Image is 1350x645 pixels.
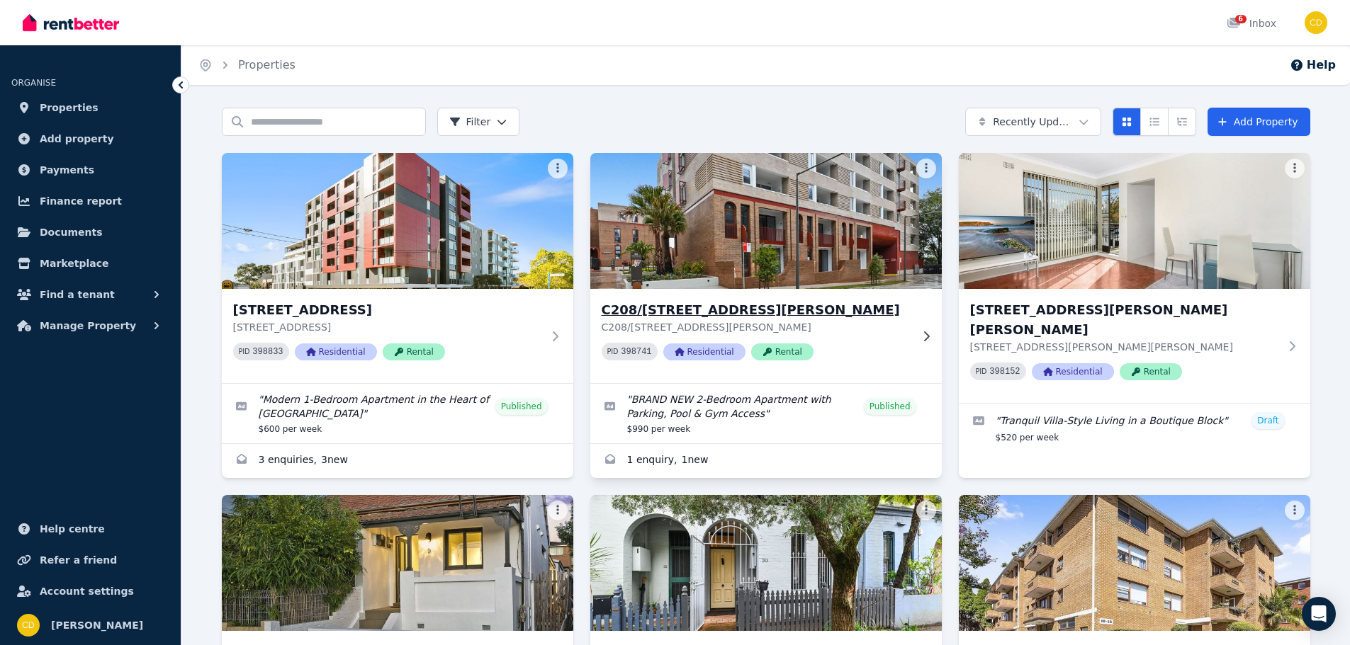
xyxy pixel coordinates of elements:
span: Account settings [40,583,134,600]
a: Add property [11,125,169,153]
span: ORGANISE [11,78,56,88]
h3: [STREET_ADDRESS] [233,300,542,320]
button: Expanded list view [1168,108,1196,136]
button: More options [916,501,936,520]
span: Marketplace [40,255,108,272]
a: Help centre [11,515,169,543]
button: More options [1285,501,1305,520]
span: Manage Property [40,317,136,334]
button: Find a tenant [11,280,169,309]
img: 9 Grove St, Dulwich Hill [222,495,573,631]
span: Rental [751,343,814,360]
a: Properties [238,58,296,72]
span: Rental [383,343,445,360]
div: View options [1113,108,1196,136]
small: PID [976,367,987,375]
span: Documents [40,224,103,241]
a: Edit listing: Tranquil Villa-Style Living in a Boutique Block [959,404,1310,452]
img: 30 Bishopgate St, Camperdown [590,495,942,631]
button: Recently Updated [965,108,1101,136]
p: [STREET_ADDRESS][PERSON_NAME][PERSON_NAME] [970,340,1279,354]
span: [PERSON_NAME] [51,617,143,634]
img: Chris Dimitropoulos [17,614,40,637]
span: Residential [663,343,746,360]
h3: [STREET_ADDRESS][PERSON_NAME][PERSON_NAME] [970,300,1279,340]
button: Manage Property [11,312,169,340]
a: Documents [11,218,169,246]
button: Compact list view [1140,108,1169,136]
button: More options [916,159,936,178]
img: C208/165 Milton St, Ashbury [581,149,950,292]
span: Payments [40,161,94,178]
a: 4/37 Ferguson Ave, Wiley Park[STREET_ADDRESS][PERSON_NAME][PERSON_NAME][STREET_ADDRESS][PERSON_NA... [959,153,1310,403]
small: PID [607,348,619,355]
a: Payments [11,156,169,184]
p: C208/[STREET_ADDRESS][PERSON_NAME] [602,320,911,334]
span: Add property [40,130,114,147]
span: Find a tenant [40,286,115,303]
span: Filter [449,115,491,129]
img: RentBetter [23,12,119,33]
a: 315/308 Canterbury Rd, Canterbury[STREET_ADDRESS][STREET_ADDRESS]PID 398833ResidentialRental [222,153,573,383]
a: Finance report [11,187,169,215]
button: More options [1285,159,1305,178]
span: Properties [40,99,99,116]
p: [STREET_ADDRESS] [233,320,542,334]
img: 4/37 Ferguson Ave, Wiley Park [959,153,1310,289]
a: Account settings [11,577,169,605]
code: 398833 [252,347,283,357]
small: PID [239,348,250,355]
a: Properties [11,93,169,122]
span: Rental [1120,363,1182,380]
img: Chris Dimitropoulos [1305,11,1327,34]
span: Refer a friend [40,552,117,569]
code: 398152 [989,367,1020,377]
span: Residential [295,343,377,360]
img: 315/308 Canterbury Rd, Canterbury [222,153,573,289]
a: Enquiries for 315/308 Canterbury Rd, Canterbury [222,444,573,478]
span: Finance report [40,193,122,210]
a: Enquiries for C208/165 Milton St, Ashbury [590,444,942,478]
span: Help centre [40,520,105,537]
button: Filter [437,108,520,136]
button: Help [1290,57,1336,74]
a: C208/165 Milton St, AshburyC208/[STREET_ADDRESS][PERSON_NAME]C208/[STREET_ADDRESS][PERSON_NAME]PI... [590,153,942,383]
span: Recently Updated [993,115,1073,129]
span: 6 [1235,15,1247,23]
h3: C208/[STREET_ADDRESS][PERSON_NAME] [602,300,911,320]
img: 1/10 Banksia Rd, Caringbah [959,495,1310,631]
a: Edit listing: BRAND NEW 2-Bedroom Apartment with Parking, Pool & Gym Access [590,384,942,443]
button: Card view [1113,108,1141,136]
a: Refer a friend [11,546,169,574]
a: Edit listing: Modern 1-Bedroom Apartment in the Heart of Canterbury [222,384,573,443]
nav: Breadcrumb [181,45,313,85]
a: Add Property [1208,108,1310,136]
a: Marketplace [11,249,169,278]
span: Residential [1032,363,1114,380]
button: More options [548,159,568,178]
div: Open Intercom Messenger [1302,597,1336,631]
div: Inbox [1227,16,1276,30]
code: 398741 [621,347,651,357]
button: More options [548,501,568,520]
